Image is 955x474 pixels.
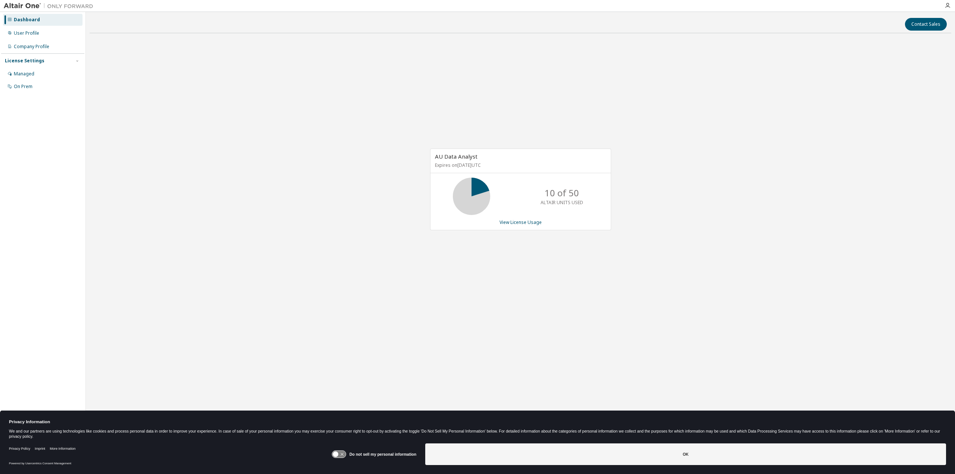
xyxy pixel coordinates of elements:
img: Altair One [4,2,97,10]
div: Managed [14,71,34,77]
a: View License Usage [500,219,542,225]
div: User Profile [14,30,39,36]
button: Contact Sales [905,18,947,31]
div: Dashboard [14,17,40,23]
span: AU Data Analyst [435,153,477,160]
p: Expires on [DATE] UTC [435,162,604,168]
div: On Prem [14,84,32,90]
p: 10 of 50 [545,187,579,199]
p: ALTAIR UNITS USED [541,199,583,206]
div: Company Profile [14,44,49,50]
div: License Settings [5,58,44,64]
